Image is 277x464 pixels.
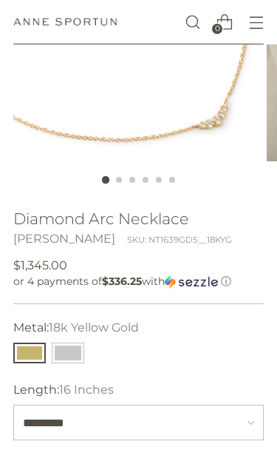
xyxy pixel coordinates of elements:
[49,320,139,334] span: 18k Yellow Gold
[13,232,115,246] a: [PERSON_NAME]
[165,275,218,289] img: Sezzle
[209,7,239,38] a: Open cart modal
[13,19,117,26] a: Anne Sportun Fine Jewellery
[13,275,264,289] div: or 4 payments of with
[13,210,264,227] h1: Diamond Arc Necklace
[241,7,271,38] button: Open menu modal
[13,319,139,337] label: Metal:
[13,343,46,363] button: 18k Yellow Gold
[13,381,114,399] label: Length:
[127,234,232,246] div: SKU: NT1639GD5__18KYG
[212,24,222,35] span: 0
[13,257,67,275] span: $1,345.00
[177,7,208,38] a: Open search modal
[52,343,84,363] button: 14k White Gold
[13,275,264,289] div: or 4 payments of$336.25withSezzle Click to learn more about Sezzle
[102,275,142,288] span: $336.25
[59,383,114,397] span: 16 Inches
